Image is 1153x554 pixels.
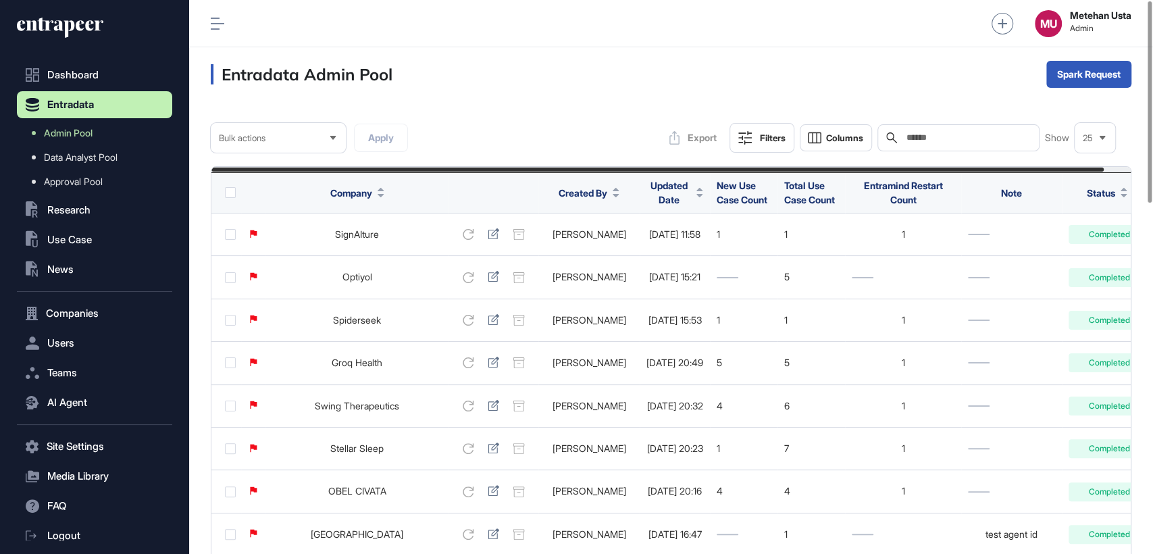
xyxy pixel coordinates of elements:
span: Company [330,186,372,200]
a: OBEL CIVATA [328,485,386,497]
span: Dashboard [47,70,99,80]
span: Companies [46,308,99,319]
a: [PERSON_NAME] [553,357,626,368]
div: Completed [1069,525,1150,544]
span: Columns [826,133,863,143]
span: New Use Case Count [717,180,767,205]
a: Spiderseek [333,314,381,326]
div: 1 [852,486,954,497]
span: Updated Date [646,178,691,207]
button: Company [330,186,384,200]
div: Completed [1069,439,1150,458]
div: 1 [852,401,954,411]
div: [DATE] 15:53 [646,315,703,326]
a: Stellar Sleep [330,443,384,454]
a: [PERSON_NAME] [553,271,626,282]
span: FAQ [47,501,66,511]
span: Bulk actions [219,133,265,143]
span: Show [1045,132,1069,143]
div: 1 [784,229,838,240]
div: 1 [852,315,954,326]
h3: Entradata Admin Pool [211,64,392,84]
div: test agent id [968,529,1055,540]
a: Logout [17,522,172,549]
div: [DATE] 15:21 [646,272,703,282]
button: Teams [17,359,172,386]
div: Completed [1069,311,1150,330]
strong: Metehan Usta [1070,10,1131,21]
button: Companies [17,300,172,327]
a: [PERSON_NAME] [553,528,626,540]
div: 4 [717,486,771,497]
div: 6 [784,401,838,411]
button: Spark Request [1046,61,1131,88]
span: News [47,264,74,275]
button: Export [662,124,724,151]
a: [PERSON_NAME] [553,443,626,454]
button: Media Library [17,463,172,490]
div: Completed [1069,225,1150,244]
span: Site Settings [47,441,104,452]
button: Filters [729,123,794,153]
span: 25 [1083,133,1093,143]
a: Swing Therapeutics [315,400,399,411]
button: Entradata [17,91,172,118]
div: Completed [1069,353,1150,372]
div: 1 [717,229,771,240]
div: 1 [784,315,838,326]
span: Total Use Case Count [784,180,835,205]
div: 1 [852,229,954,240]
div: 1 [717,443,771,454]
a: [PERSON_NAME] [553,228,626,240]
span: Note [1001,187,1022,199]
span: Data Analyst Pool [44,152,118,163]
span: Entradata [47,99,94,110]
span: Research [47,205,91,216]
div: Completed [1069,397,1150,415]
div: [DATE] 16:47 [646,529,703,540]
button: AI Agent [17,389,172,416]
a: [GEOGRAPHIC_DATA] [311,528,403,540]
div: 1 [717,315,771,326]
button: FAQ [17,493,172,520]
a: [PERSON_NAME] [553,400,626,411]
button: Research [17,197,172,224]
span: Teams [47,368,77,378]
span: Approval Pool [44,176,103,187]
a: Admin Pool [24,121,172,145]
div: 1 [784,529,838,540]
div: 1 [852,357,954,368]
button: Columns [800,124,872,151]
div: Completed [1069,482,1150,501]
span: Entramind Restart Count [864,180,943,205]
span: Status [1087,186,1115,200]
div: 5 [717,357,771,368]
div: [DATE] 20:16 [646,486,703,497]
div: 1 [852,443,954,454]
a: Groq Health [332,357,382,368]
a: [PERSON_NAME] [553,314,626,326]
a: Optiyol [342,271,372,282]
div: 5 [784,357,838,368]
span: Logout [47,530,80,541]
span: AI Agent [47,397,87,408]
div: [DATE] 20:49 [646,357,703,368]
button: MU [1035,10,1062,37]
button: Updated Date [646,178,703,207]
button: Site Settings [17,433,172,460]
span: Users [47,338,74,349]
div: 5 [784,272,838,282]
span: Use Case [47,234,92,245]
button: News [17,256,172,283]
span: Created By [559,186,607,200]
a: SignAIture [335,228,379,240]
div: [DATE] 20:32 [646,401,703,411]
div: 4 [784,486,838,497]
div: [DATE] 20:23 [646,443,703,454]
button: Use Case [17,226,172,253]
button: Created By [559,186,619,200]
div: Completed [1069,268,1150,287]
a: Dashboard [17,61,172,89]
span: Admin [1070,24,1131,33]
